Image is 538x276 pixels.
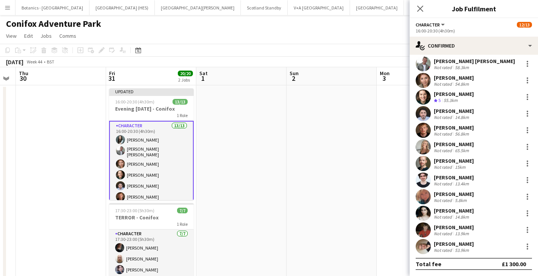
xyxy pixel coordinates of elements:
[24,32,33,39] span: Edit
[453,164,467,170] div: 15km
[434,241,474,247] div: [PERSON_NAME]
[434,157,474,164] div: [PERSON_NAME]
[453,148,470,153] div: 65.5km
[434,164,453,170] div: Not rated
[19,70,28,77] span: Thu
[453,131,470,137] div: 56.8km
[434,114,453,120] div: Not rated
[21,31,36,41] a: Edit
[434,207,474,214] div: [PERSON_NAME]
[434,124,474,131] div: [PERSON_NAME]
[108,74,115,83] span: 31
[453,247,470,253] div: 53.9km
[434,224,474,231] div: [PERSON_NAME]
[178,77,193,83] div: 2 Jobs
[434,174,474,181] div: [PERSON_NAME]
[517,22,532,28] span: 12/13
[453,231,470,236] div: 13.9km
[404,0,464,15] button: Conifox Adventure Park
[434,231,453,236] div: Not rated
[453,81,470,87] div: 54.8km
[199,70,208,77] span: Sat
[115,208,154,213] span: 17:30-23:00 (5h30m)
[410,4,538,14] h3: Job Fulfilment
[453,197,468,203] div: 5.8km
[3,31,20,41] a: View
[442,97,459,104] div: 55.3km
[410,37,538,55] div: Confirmed
[109,214,194,221] h3: TERROR - Conifox
[502,260,526,268] div: £1 300.00
[434,141,474,148] div: [PERSON_NAME]
[453,181,470,187] div: 13.4km
[178,71,193,76] span: 20/20
[416,22,440,28] span: Character
[434,65,453,70] div: Not rated
[434,181,453,187] div: Not rated
[56,31,79,41] a: Comms
[155,0,241,15] button: [GEOGRAPHIC_DATA][PERSON_NAME]
[15,0,89,15] button: Botanics - [GEOGRAPHIC_DATA]
[453,214,470,220] div: 14.8km
[173,99,188,105] span: 13/13
[25,59,44,65] span: Week 44
[434,148,453,153] div: Not rated
[434,131,453,137] div: Not rated
[6,18,101,29] h1: Conifox Adventure Park
[434,74,474,81] div: [PERSON_NAME]
[453,114,470,120] div: 14.8km
[47,59,54,65] div: BST
[288,74,299,83] span: 2
[109,105,194,112] h3: Evening [DATE] - Conifox
[350,0,404,15] button: [GEOGRAPHIC_DATA]
[453,65,470,70] div: 58.3km
[109,70,115,77] span: Fri
[18,74,28,83] span: 30
[241,0,288,15] button: Scotland Standby
[438,97,441,103] span: 5
[6,32,17,39] span: View
[434,197,453,203] div: Not rated
[434,247,453,253] div: Not rated
[109,88,194,200] app-job-card: Updated16:00-20:30 (4h30m)13/13Evening [DATE] - Conifox1 RoleCharacter13/1316:00-20:30 (4h30m)[PE...
[290,70,299,77] span: Sun
[288,0,350,15] button: V+A [GEOGRAPHIC_DATA]
[434,191,474,197] div: [PERSON_NAME]
[198,74,208,83] span: 1
[434,91,474,97] div: [PERSON_NAME]
[109,88,194,94] div: Updated
[37,31,55,41] a: Jobs
[177,221,188,227] span: 1 Role
[89,0,155,15] button: [GEOGRAPHIC_DATA] (HES)
[434,58,515,65] div: [PERSON_NAME] [PERSON_NAME]
[416,22,446,28] button: Character
[416,260,441,268] div: Total fee
[380,70,390,77] span: Mon
[177,208,188,213] span: 7/7
[379,74,390,83] span: 3
[416,28,532,34] div: 16:00-20:30 (4h30m)
[177,113,188,118] span: 1 Role
[40,32,52,39] span: Jobs
[434,81,453,87] div: Not rated
[59,32,76,39] span: Comms
[434,108,474,114] div: [PERSON_NAME]
[115,99,154,105] span: 16:00-20:30 (4h30m)
[434,214,453,220] div: Not rated
[6,58,23,66] div: [DATE]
